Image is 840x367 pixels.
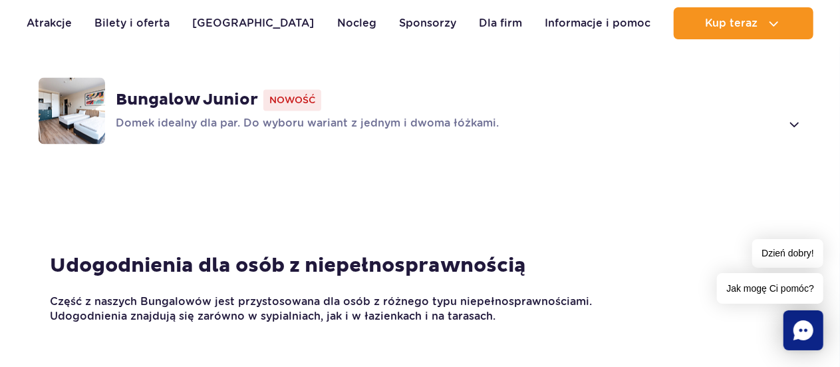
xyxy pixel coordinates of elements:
[263,89,321,111] span: Nowość
[479,7,522,39] a: Dla firm
[50,294,606,324] p: Część z naszych Bungalowów jest przystosowana dla osób z różnego typu niepełnosprawnościami. Udog...
[705,17,758,29] span: Kup teraz
[783,310,823,350] div: Chat
[337,7,376,39] a: Nocleg
[94,7,170,39] a: Bilety i oferta
[399,7,456,39] a: Sponsorzy
[545,7,651,39] a: Informacje i pomoc
[674,7,813,39] button: Kup teraz
[27,7,72,39] a: Atrakcje
[116,116,781,132] p: Domek idealny dla par. Do wyboru wariant z jednym i dwoma łóżkami.
[717,273,823,304] span: Jak mogę Ci pomóc?
[193,7,315,39] a: [GEOGRAPHIC_DATA]
[752,239,823,268] span: Dzień dobry!
[116,90,258,110] strong: Bungalow Junior
[50,253,790,278] h4: Udogodnienia dla osób z niepełnosprawnością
